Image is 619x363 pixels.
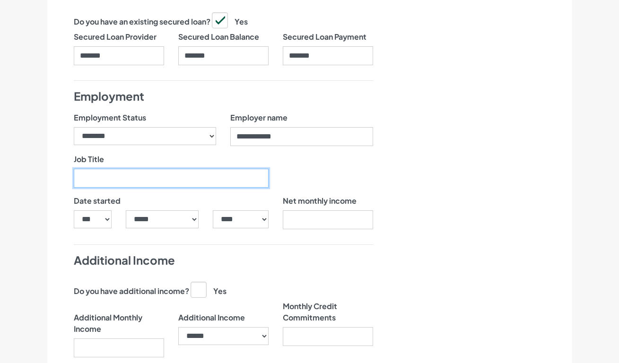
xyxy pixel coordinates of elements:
[178,301,245,323] label: Additional Income
[74,16,210,27] label: Do you have an existing secured loan?
[74,252,373,268] h4: Additional Income
[74,301,164,335] label: Additional Monthly Income
[74,154,104,165] label: Job Title
[74,112,146,123] label: Employment Status
[283,195,357,207] label: Net monthly income
[74,31,157,43] label: Secured Loan Provider
[74,285,189,297] label: Do you have additional income?
[283,31,366,43] label: Secured Loan Payment
[212,12,248,27] label: Yes
[283,301,373,323] label: Monthly Credit Commitments
[191,282,227,297] label: Yes
[178,31,259,43] label: Secured Loan Balance
[74,88,373,104] h4: Employment
[230,112,288,123] label: Employer name
[74,195,121,207] label: Date started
